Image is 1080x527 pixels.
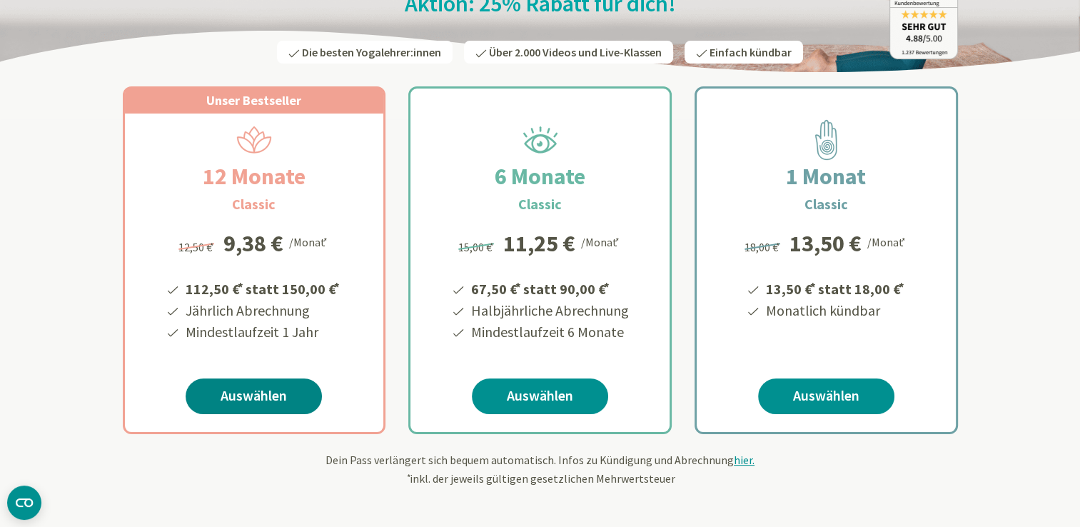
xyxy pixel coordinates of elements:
[469,300,629,321] li: Halbjährliche Abrechnung
[867,232,908,251] div: /Monat
[764,300,907,321] li: Monatlich kündbar
[469,321,629,343] li: Mindestlaufzeit 6 Monate
[168,159,340,194] h2: 12 Monate
[804,194,848,215] h3: Classic
[745,240,782,254] span: 18,00 €
[183,321,342,343] li: Mindestlaufzeit 1 Jahr
[472,378,608,414] a: Auswählen
[752,159,900,194] h2: 1 Monat
[789,232,862,255] div: 13,50 €
[581,232,622,251] div: /Monat
[458,240,496,254] span: 15,00 €
[758,378,894,414] a: Auswählen
[503,232,575,255] div: 11,25 €
[518,194,562,215] h3: Classic
[289,232,330,251] div: /Monat
[405,471,675,486] span: inkl. der jeweils gültigen gesetzlichen Mehrwertsteuer
[7,486,41,520] button: CMP-Widget öffnen
[469,276,629,300] li: 67,50 € statt 90,00 €
[764,276,907,300] li: 13,50 € statt 18,00 €
[710,45,792,59] span: Einfach kündbar
[183,276,342,300] li: 112,50 € statt 150,00 €
[302,45,441,59] span: Die besten Yogalehrer:innen
[206,92,301,109] span: Unser Bestseller
[186,378,322,414] a: Auswählen
[232,194,276,215] h3: Classic
[734,453,755,467] span: hier.
[223,232,283,255] div: 9,38 €
[123,451,958,487] div: Dein Pass verlängert sich bequem automatisch. Infos zu Kündigung und Abrechnung
[178,240,216,254] span: 12,50 €
[460,159,620,194] h2: 6 Monate
[183,300,342,321] li: Jährlich Abrechnung
[489,45,662,59] span: Über 2.000 Videos und Live-Klassen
